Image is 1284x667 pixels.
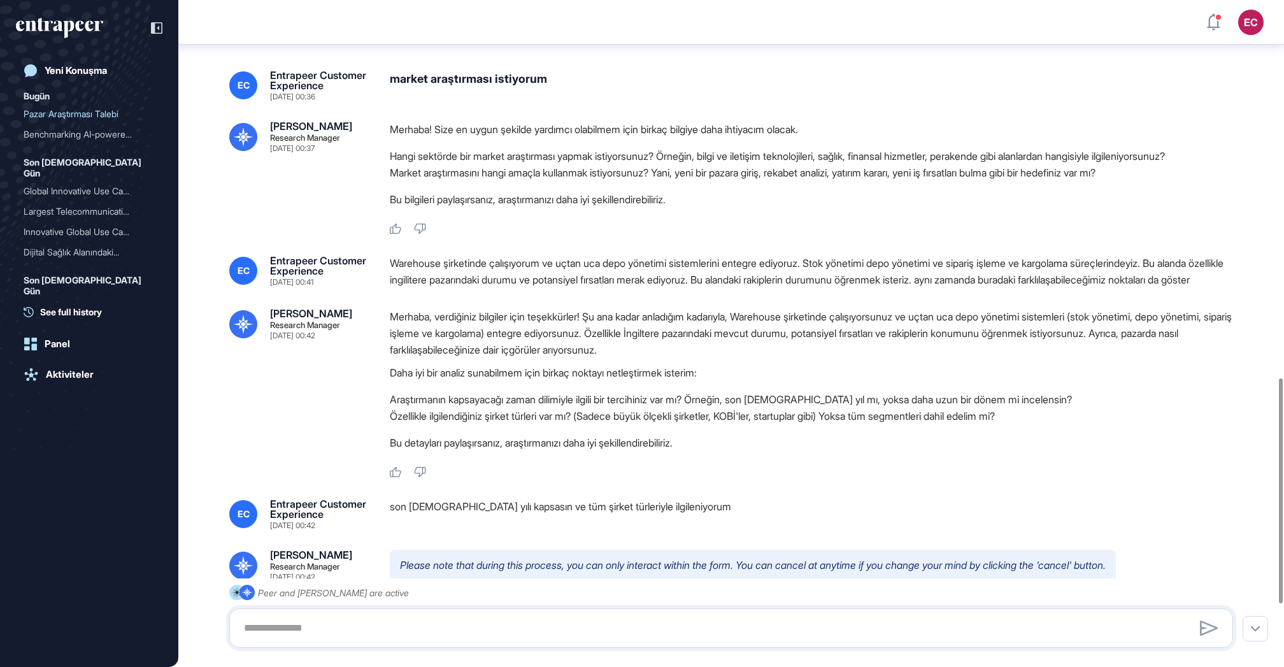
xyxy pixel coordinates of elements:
[46,369,94,380] div: Aktiviteler
[24,201,155,222] div: Largest Telecommunications Companies
[24,104,155,124] div: Pazar Araştırması Talebi
[24,104,145,124] div: Pazar Araştırması Talebi
[390,550,1116,582] p: Please note that during this process, you can only interact within the form. You can cancel at an...
[24,222,145,242] div: Innovative Global Use Cas...
[390,308,1243,358] p: Merhaba, verdiğiniz bilgiler için teşekkürler! Şu ana kadar anladığım kadarıyla, Warehouse şirket...
[270,134,340,142] div: Research Manager
[1238,10,1264,35] button: EC
[270,121,352,131] div: [PERSON_NAME]
[16,58,162,83] a: Yeni Konuşma
[24,201,145,222] div: Largest Telecommunication...
[270,550,352,560] div: [PERSON_NAME]
[390,148,1243,164] li: Hangi sektörde bir market araştırması yapmak istiyorsunuz? Örneğin, bilgi ve iletişim teknolojile...
[238,509,250,519] span: EC
[270,573,315,581] div: [DATE] 00:42
[24,124,145,145] div: Benchmarking AI-powered H...
[390,391,1243,408] li: Araştırmanın kapsayacağı zaman dilimiyle ilgili bir tercihiniz var mı? Örneğin, son [DEMOGRAPHIC_...
[45,65,107,76] div: Yeni Konuşma
[24,242,145,262] div: Dijital Sağlık Alanındaki...
[258,585,409,601] div: Peer and [PERSON_NAME] are active
[16,18,103,38] div: entrapeer-logo
[45,338,70,350] div: Panel
[390,121,1243,138] p: Merhaba! Size en uygun şekilde yardımcı olabilmem için birkaç bilgiye daha ihtiyacım olacak.
[390,164,1243,181] li: Market araştırmasını hangi amaçla kullanmak istiyorsunuz? Yani, yeni bir pazara giriş, rekabet an...
[270,70,369,90] div: Entrapeer Customer Experience
[16,362,162,387] a: Aktiviteler
[270,145,315,152] div: [DATE] 00:37
[16,331,162,357] a: Panel
[270,93,315,101] div: [DATE] 00:36
[270,563,340,571] div: Research Manager
[270,522,315,529] div: [DATE] 00:42
[24,89,50,104] div: Bugün
[390,364,1243,381] p: Daha iyi bir analiz sunabilmem için birkaç noktayı netleştirmek isterim:
[270,332,315,340] div: [DATE] 00:42
[24,181,155,201] div: Global Innovative Use Cases in Telecommunications
[270,278,313,286] div: [DATE] 00:41
[270,308,352,319] div: [PERSON_NAME]
[270,321,340,329] div: Research Manager
[24,242,155,262] div: Dijital Sağlık Alanındaki Global Use Case Örnekleri
[24,155,155,181] div: Son [DEMOGRAPHIC_DATA] Gün
[24,273,155,299] div: Son [DEMOGRAPHIC_DATA] Gün
[40,305,102,319] span: See full history
[390,255,1243,288] div: Warehouse şirketinde çalışıyorum ve uçtan uca depo yönetimi sistemlerini entegre ediyoruz. Stok y...
[24,124,155,145] div: Benchmarking AI-powered HR Automation Platforms Against KAI at Koçsistem
[270,255,369,276] div: Entrapeer Customer Experience
[238,266,250,276] span: EC
[24,181,145,201] div: Global Innovative Use Cas...
[270,499,369,519] div: Entrapeer Customer Experience
[390,70,1243,101] div: market araştırması istiyorum
[390,408,1243,424] li: Özellikle ilgilendiğiniz şirket türleri var mı? (Sadece büyük ölçekli şirketler, KOBİ'ler, startu...
[390,499,1243,529] div: son [DEMOGRAPHIC_DATA] yılı kapsasın ve tüm şirket türleriyle ilgileniyorum
[238,80,250,90] span: EC
[390,191,1243,208] p: Bu bilgileri paylaşırsanız, araştırmanızı daha iyi şekillendirebiliriz.
[24,222,155,242] div: Innovative Global Use Cases in Telecommunications
[24,305,162,319] a: See full history
[390,434,1243,451] p: Bu detayları paylaşırsanız, araştırmanızı daha iyi şekillendirebiliriz.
